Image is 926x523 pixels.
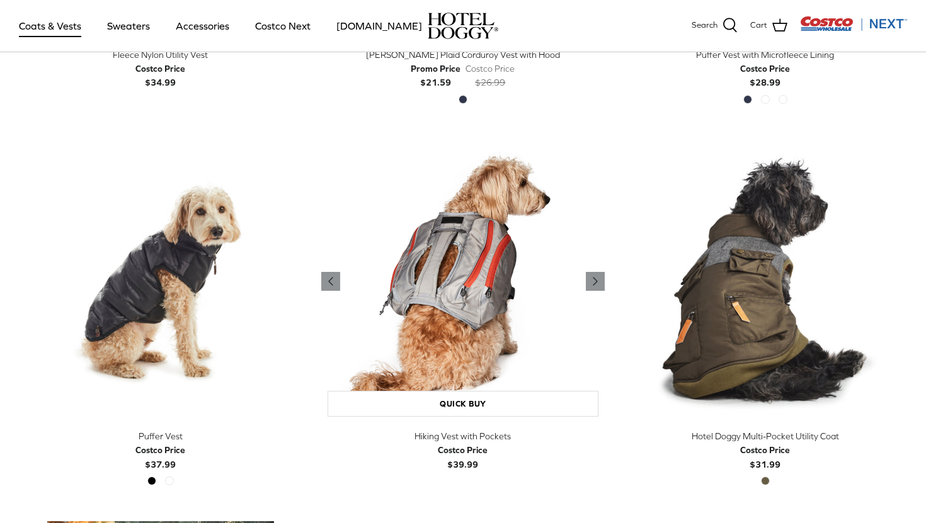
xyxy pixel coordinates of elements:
a: Visit Costco Next [800,24,907,33]
div: Fleece Nylon Utility Vest [19,48,302,62]
div: Costco Price [135,443,185,457]
a: Previous [321,272,340,291]
a: Costco Next [244,4,322,47]
b: $28.99 [740,62,790,87]
div: Costco Price [466,62,515,76]
img: hoteldoggycom [428,13,498,39]
div: Puffer Vest [19,429,302,443]
div: Hiking Vest with Pockets [321,429,605,443]
a: Puffer Vest [19,140,302,423]
a: Fleece Nylon Utility Vest Costco Price$34.99 [19,48,302,90]
s: $26.99 [475,77,505,87]
b: $34.99 [135,62,185,87]
a: Search [692,18,738,34]
div: Costco Price [740,62,790,76]
div: Costco Price [135,62,185,76]
span: Search [692,19,717,32]
a: Accessories [164,4,241,47]
a: [DOMAIN_NAME] [325,4,433,47]
a: Hiking Vest with Pockets Costco Price$39.99 [321,429,605,471]
a: Hiking Vest with Pockets [321,140,605,423]
a: Puffer Vest with Microfleece Lining Costco Price$28.99 [624,48,907,90]
b: $31.99 [740,443,790,469]
a: Previous [586,272,605,291]
a: Hotel Doggy Multi-Pocket Utility Coat [624,140,907,423]
span: Cart [750,19,767,32]
a: Coats & Vests [8,4,93,47]
a: Hotel Doggy Multi-Pocket Utility Coat Costco Price$31.99 [624,429,907,471]
b: $37.99 [135,443,185,469]
div: Costco Price [438,443,488,457]
a: Quick buy [328,391,598,417]
a: Sweaters [96,4,161,47]
div: Promo Price [411,62,460,76]
a: hoteldoggy.com hoteldoggycom [428,13,498,39]
a: Puffer Vest Costco Price$37.99 [19,429,302,471]
b: $39.99 [438,443,488,469]
img: Costco Next [800,16,907,31]
div: [PERSON_NAME] Plaid Corduroy Vest with Hood [321,48,605,62]
div: Hotel Doggy Multi-Pocket Utility Coat [624,429,907,443]
b: $21.59 [411,62,460,87]
div: Costco Price [740,443,790,457]
a: Cart [750,18,787,34]
div: Puffer Vest with Microfleece Lining [624,48,907,62]
a: [PERSON_NAME] Plaid Corduroy Vest with Hood Promo Price$21.59 Costco Price$26.99 [321,48,605,90]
